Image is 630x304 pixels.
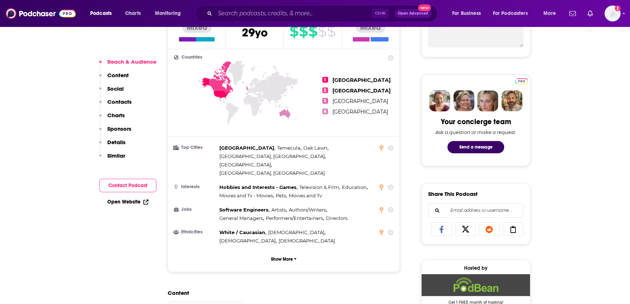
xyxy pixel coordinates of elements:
span: Directors [326,215,347,221]
span: , [219,228,266,237]
span: , [299,183,340,192]
span: Movies and Tv [289,193,322,198]
button: Contacts [99,98,132,112]
p: Contacts [107,98,132,105]
span: Podcasts [90,8,112,19]
span: , [289,206,327,214]
span: General Managers [219,215,263,221]
button: Content [99,72,129,85]
button: open menu [447,8,490,19]
div: Mixed [356,23,385,33]
span: Oak Lawn [303,145,327,151]
span: Logged in as Pickaxe [605,5,621,21]
span: , [219,144,275,152]
span: $ [299,25,308,37]
span: [DEMOGRAPHIC_DATA] [279,238,335,244]
h3: Interests [174,185,216,189]
span: Open Advanced [398,12,428,15]
span: , [303,144,328,152]
button: open menu [85,8,121,19]
img: Podchaser Pro [515,78,528,84]
span: Hobbies and Interests - Games [219,184,296,190]
span: Ctrl K [372,9,389,18]
span: , [268,228,326,237]
div: Hosted by [422,265,530,271]
span: , [342,183,368,192]
h3: Top Cities [174,145,216,150]
span: , [219,214,264,222]
span: White / Caucasian [219,229,265,235]
span: $ [318,25,326,37]
img: Podchaser - Follow, Share and Rate Podcasts [6,7,76,20]
button: Send a message [447,141,504,153]
p: Charts [107,112,125,119]
span: , [271,206,287,214]
button: Contact Podcast [99,179,156,192]
span: [GEOGRAPHIC_DATA] [219,162,271,167]
img: Jules Profile [477,90,498,111]
span: [GEOGRAPHIC_DATA] [332,87,391,94]
button: Show More [174,252,394,266]
span: [GEOGRAPHIC_DATA] [219,145,274,151]
input: Search podcasts, credits, & more... [215,8,372,19]
h3: Ethnicities [174,230,216,234]
p: Similar [107,152,125,159]
a: Share on X/Twitter [455,222,476,236]
span: Education [342,184,367,190]
span: $ [327,25,335,37]
button: Reach & Audience [99,58,156,72]
p: Content [107,72,129,79]
span: $ [290,25,298,37]
input: Email address or username... [434,204,517,217]
span: Temecula [277,145,300,151]
span: , [219,152,326,161]
span: For Podcasters [493,8,528,19]
a: Share on Facebook [431,222,452,236]
span: Authors/Writers [289,207,326,213]
p: Sponsors [107,125,131,132]
button: Details [99,139,125,152]
span: Charts [125,8,141,19]
span: [GEOGRAPHIC_DATA] [332,98,388,104]
img: Barbara Profile [453,90,474,111]
p: Reach & Audience [107,58,156,65]
span: 3 [322,98,328,104]
span: Television & Film [299,184,339,190]
button: Similar [99,152,125,166]
span: , [219,161,272,169]
h3: Jobs [174,207,216,212]
span: [GEOGRAPHIC_DATA] [332,77,391,83]
span: 29 yo [242,25,268,40]
a: Pro website [515,77,528,84]
span: $ [308,25,317,37]
div: Ask a question or make a request. [435,129,516,135]
div: Search followers [428,203,523,218]
span: More [543,8,556,19]
span: , [219,192,274,200]
svg: Add a profile image [615,5,621,11]
button: Social [99,85,124,99]
span: , [219,206,270,214]
button: open menu [150,8,190,19]
button: open menu [488,8,538,19]
a: Show notifications dropdown [585,7,596,20]
span: Performers/Entertainers [266,215,323,221]
span: Movies and Tv - Movies [219,193,273,198]
span: Monitoring [155,8,181,19]
span: , [276,192,287,200]
img: Jon Profile [501,90,522,111]
img: Sydney Profile [429,90,450,111]
a: Share on Reddit [479,222,500,236]
button: Open AdvancedNew [395,9,431,18]
span: [GEOGRAPHIC_DATA], [GEOGRAPHIC_DATA] [219,153,325,159]
span: Artists [271,207,286,213]
span: Software Engineers [219,207,268,213]
span: Countries [182,55,202,60]
button: Sponsors [99,125,131,139]
button: open menu [538,8,565,19]
span: [DEMOGRAPHIC_DATA] [268,229,324,235]
span: New [418,4,431,11]
img: User Profile [605,5,621,21]
h3: Share This Podcast [428,190,478,197]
